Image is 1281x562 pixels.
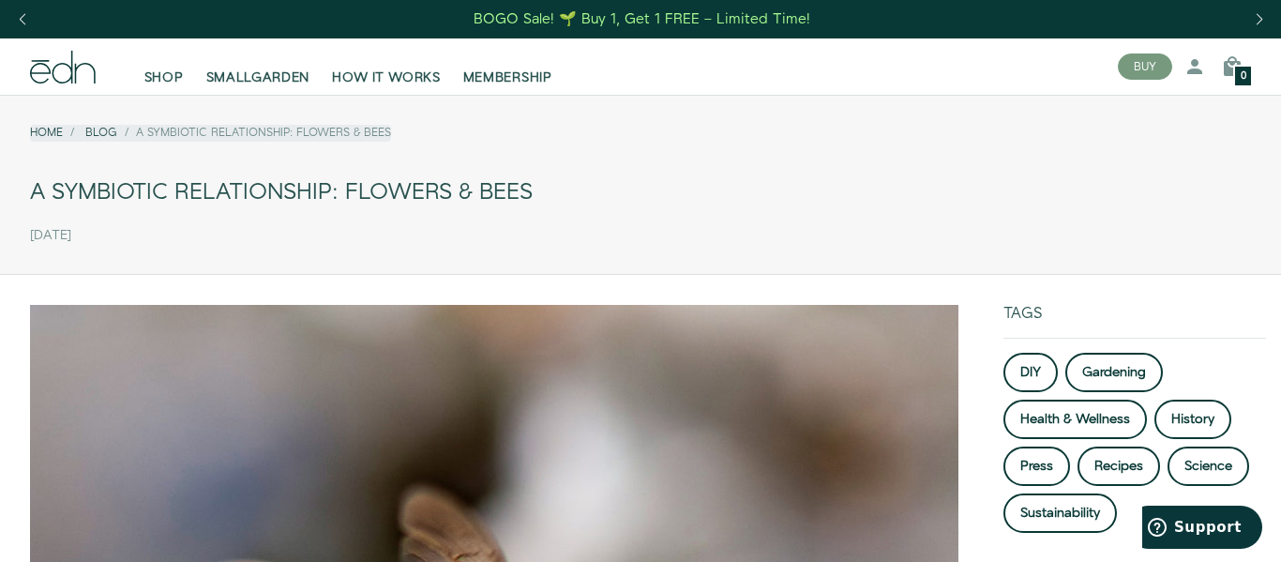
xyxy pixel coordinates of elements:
[206,68,310,87] span: SMALLGARDEN
[1168,447,1249,486] a: Science
[463,68,552,87] span: MEMBERSHIP
[30,228,71,244] time: [DATE]
[474,9,810,29] div: BOGO Sale! 🌱 Buy 1, Get 1 FREE – Limited Time!
[1003,353,1058,392] a: DIY
[117,125,391,141] li: A Symbiotic Relationship: Flowers & Bees
[30,172,1251,214] div: A Symbiotic Relationship: Flowers & Bees
[1078,447,1160,486] a: Recipes
[452,46,564,87] a: MEMBERSHIP
[144,68,184,87] span: SHOP
[1154,400,1231,439] a: History
[1241,71,1246,82] span: 0
[1003,305,1266,338] div: Tags
[85,125,117,141] a: Blog
[1142,506,1262,553] iframe: Opens a widget where you can find more information
[195,46,322,87] a: SMALLGARDEN
[1003,400,1147,439] a: Health & Wellness
[332,68,440,87] span: HOW IT WORKS
[30,125,63,141] a: Home
[30,125,391,141] nav: breadcrumbs
[1118,53,1172,80] button: BUY
[1065,353,1163,392] a: Gardening
[473,5,813,34] a: BOGO Sale! 🌱 Buy 1, Get 1 FREE – Limited Time!
[1003,494,1117,533] a: Sustainability
[321,46,451,87] a: HOW IT WORKS
[1003,447,1070,486] a: Press
[133,46,195,87] a: SHOP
